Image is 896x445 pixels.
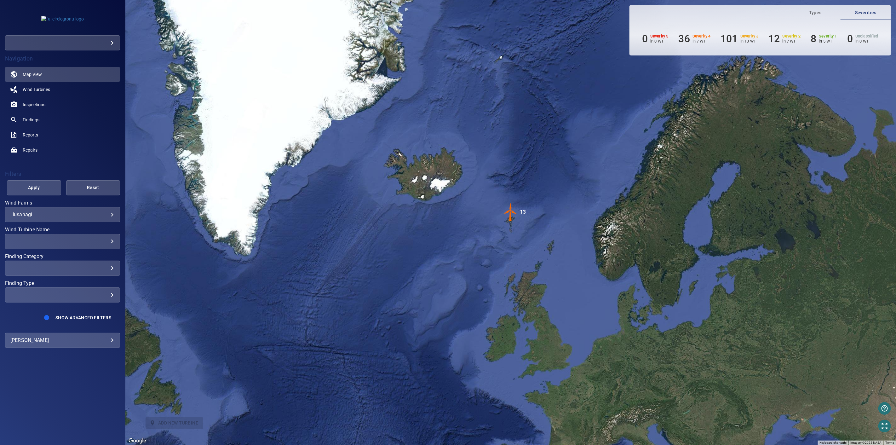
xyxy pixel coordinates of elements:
[23,101,45,108] span: Inspections
[5,35,120,50] div: fullcirclegronu
[819,34,837,38] h6: Severity 1
[692,34,711,38] h6: Severity 4
[23,132,38,138] span: Reports
[23,71,42,78] span: Map View
[127,437,148,445] a: Open this area in Google Maps (opens a new window)
[769,33,780,45] h6: 12
[740,39,759,43] p: in 13 WT
[5,142,120,158] a: repairs noActive
[52,313,115,323] button: Show Advanced Filters
[5,112,120,127] a: findings noActive
[520,203,526,222] div: 13
[5,254,120,259] label: Finding Category
[5,207,120,222] div: Wind Farms
[811,33,816,45] h6: 8
[23,117,39,123] span: Findings
[721,33,738,45] h6: 101
[794,9,837,17] span: Types
[692,39,711,43] p: in 7 WT
[769,33,801,45] li: Severity 2
[5,261,120,276] div: Finding Category
[5,200,120,205] label: Wind Farms
[501,203,520,222] gmp-advanced-marker: 13
[819,441,847,445] button: Keyboard shortcuts
[23,86,50,93] span: Wind Turbines
[650,34,669,38] h6: Severity 5
[5,287,120,303] div: Finding Type
[5,82,120,97] a: windturbines noActive
[847,33,878,45] li: Severity Unclassified
[5,55,120,62] h4: Navigation
[55,315,111,320] span: Show Advanced Filters
[819,39,837,43] p: in 5 WT
[885,441,894,444] a: Terms (opens in new tab)
[74,184,112,192] span: Reset
[855,34,878,38] h6: Unclassified
[5,127,120,142] a: reports noActive
[783,34,801,38] h6: Severity 2
[41,16,84,22] img: fullcirclegronu-logo
[679,33,690,45] h6: 36
[501,203,520,222] img: windFarmIconCat4.svg
[5,281,120,286] label: Finding Type
[721,33,759,45] li: Severity 3
[642,33,669,45] li: Severity 5
[7,180,61,195] button: Apply
[679,33,711,45] li: Severity 4
[10,211,115,217] div: Husahagi
[783,39,801,43] p: in 7 WT
[5,97,120,112] a: inspections noActive
[5,67,120,82] a: map active
[10,335,115,345] div: [PERSON_NAME]
[5,171,120,177] h4: Filters
[23,147,37,153] span: Repairs
[811,33,837,45] li: Severity 1
[850,441,882,444] span: Imagery ©2025 NASA
[5,234,120,249] div: Wind Turbine Name
[5,227,120,232] label: Wind Turbine Name
[740,34,759,38] h6: Severity 3
[66,180,120,195] button: Reset
[15,184,53,192] span: Apply
[855,39,878,43] p: in 0 WT
[650,39,669,43] p: in 0 WT
[844,9,887,17] span: Severities
[642,33,648,45] h6: 0
[847,33,853,45] h6: 0
[127,437,148,445] img: Google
